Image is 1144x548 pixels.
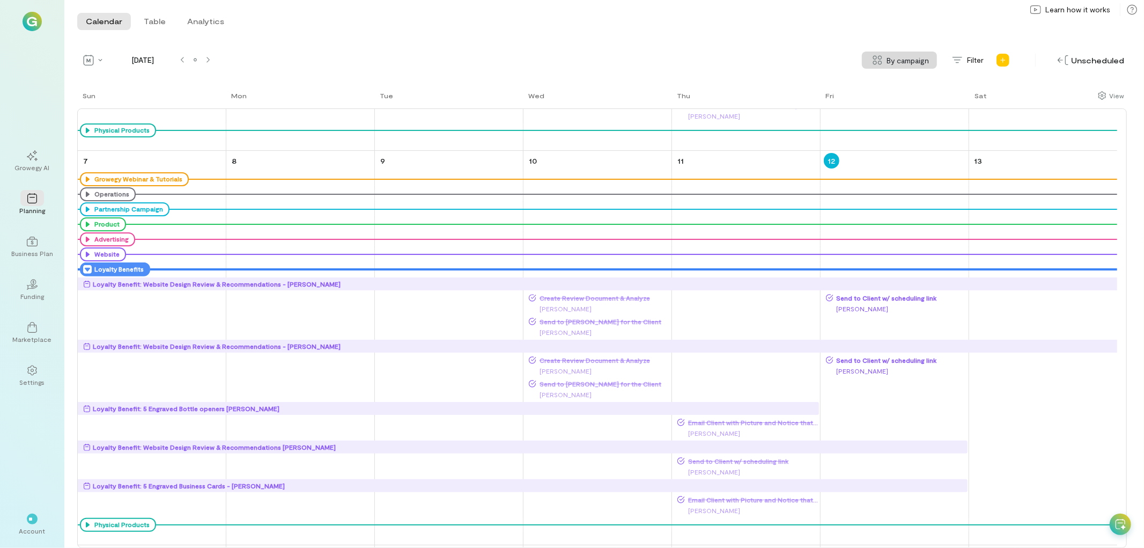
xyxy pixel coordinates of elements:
[19,206,45,215] div: Planning
[833,356,968,364] span: Send to Client w/ scheduling link
[527,153,539,169] a: September 10, 2025
[80,232,135,246] div: Advertising
[1109,91,1124,100] div: View
[80,217,126,231] div: Product
[523,90,547,108] a: Wednesday
[13,313,51,352] a: Marketplace
[969,90,989,108] a: Saturday
[92,521,150,529] div: Physical Products
[92,190,129,199] div: Operations
[375,151,523,545] td: September 9, 2025
[972,153,985,169] a: September 13, 2025
[92,235,129,244] div: Advertising
[80,172,189,186] div: Growegy Webinar & Tutorials
[78,151,226,545] td: September 7, 2025
[20,292,44,301] div: Funding
[20,378,45,386] div: Settings
[80,247,126,261] div: Website
[826,303,968,314] div: [PERSON_NAME]
[93,480,285,491] div: Loyalty Benefit: 5 Engraved Business Cards - [PERSON_NAME]
[969,151,1117,545] td: September 13, 2025
[15,163,50,172] div: Growegy AI
[81,153,90,169] a: September 7, 2025
[380,91,393,100] div: Tue
[967,55,984,65] span: Filter
[529,366,670,376] div: [PERSON_NAME]
[677,505,819,516] div: [PERSON_NAME]
[529,303,670,314] div: [PERSON_NAME]
[1095,88,1127,103] div: Show columns
[83,91,95,100] div: Sun
[80,187,136,201] div: Operations
[826,91,835,100] div: Fri
[677,91,691,100] div: Thu
[80,202,169,216] div: Partnership Campaign
[826,366,968,376] div: [PERSON_NAME]
[13,185,51,223] a: Planning
[179,13,233,30] button: Analytics
[1045,4,1110,15] span: Learn how it works
[13,271,51,309] a: Funding
[833,294,968,302] span: Send to Client w/ scheduling link
[378,153,387,169] a: September 9, 2025
[77,13,131,30] button: Calendar
[77,90,98,108] a: Sunday
[19,527,46,535] div: Account
[93,279,341,289] div: Loyalty Benefit: Website Design Review & Recommendations - [PERSON_NAME]
[820,151,969,545] td: September 12, 2025
[536,356,670,364] span: Create Review Document & Analyze
[975,91,987,100] div: Sat
[92,205,163,214] div: Partnership Campaign
[93,403,279,414] div: Loyalty Benefit: 5 Engraved Bottle openers [PERSON_NAME]
[92,126,150,135] div: Physical Products
[231,91,247,100] div: Mon
[11,249,53,258] div: Business Plan
[226,90,249,108] a: Monday
[675,153,686,169] a: September 11, 2025
[677,428,819,439] div: [PERSON_NAME]
[672,90,693,108] a: Thursday
[528,91,544,100] div: Wed
[80,518,156,532] div: Physical Products
[13,142,51,180] a: Growegy AI
[92,265,144,274] div: Loyalty Benefits
[821,90,837,108] a: Friday
[230,153,239,169] a: September 8, 2025
[13,356,51,395] a: Settings
[226,151,375,545] td: September 8, 2025
[529,389,670,400] div: [PERSON_NAME]
[529,327,670,338] div: [PERSON_NAME]
[523,151,672,545] td: September 10, 2025
[536,379,670,388] span: Send to [PERSON_NAME] for the Client
[536,317,670,326] span: Send to [PERSON_NAME] for the Client
[135,13,174,30] button: Table
[685,457,819,465] span: Send to Client w/ scheduling link
[92,220,120,229] div: Product
[824,153,839,169] a: September 12, 2025
[13,228,51,266] a: Business Plan
[671,151,820,545] td: September 11, 2025
[92,175,182,184] div: Growegy Webinar & Tutorials
[994,52,1012,69] div: Add new
[13,335,52,344] div: Marketplace
[110,55,176,65] span: [DATE]
[685,495,819,504] span: Email Client with Picture and Notice that their order has shipped
[80,123,156,137] div: Physical Products
[92,250,120,259] div: Website
[887,55,929,66] span: By campaign
[677,111,819,121] div: [PERSON_NAME]
[1055,52,1127,69] div: Unscheduled
[93,341,341,352] div: Loyalty Benefit: Website Design Review & Recommendations - [PERSON_NAME]
[536,294,670,302] span: Create Review Document & Analyze
[93,442,336,452] div: Loyalty Benefit: Website Design Review & Recommendations [PERSON_NAME]
[677,466,819,477] div: [PERSON_NAME]
[374,90,395,108] a: Tuesday
[80,262,150,276] div: Loyalty Benefits
[685,418,819,427] span: Email Client with Picture and Notice that their order has shipped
